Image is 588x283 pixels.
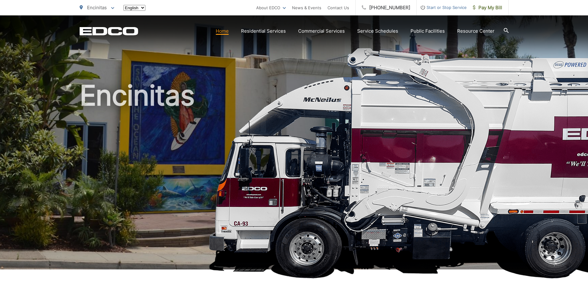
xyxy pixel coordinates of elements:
[292,4,321,11] a: News & Events
[216,27,229,35] a: Home
[80,80,509,275] h1: Encinitas
[298,27,345,35] a: Commercial Services
[327,4,349,11] a: Contact Us
[457,27,494,35] a: Resource Center
[241,27,286,35] a: Residential Services
[411,27,445,35] a: Public Facilities
[256,4,286,11] a: About EDCO
[123,5,145,11] select: Select a language
[473,4,502,11] span: Pay My Bill
[357,27,398,35] a: Service Schedules
[80,27,138,35] a: EDCD logo. Return to the homepage.
[87,5,107,10] span: Encinitas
